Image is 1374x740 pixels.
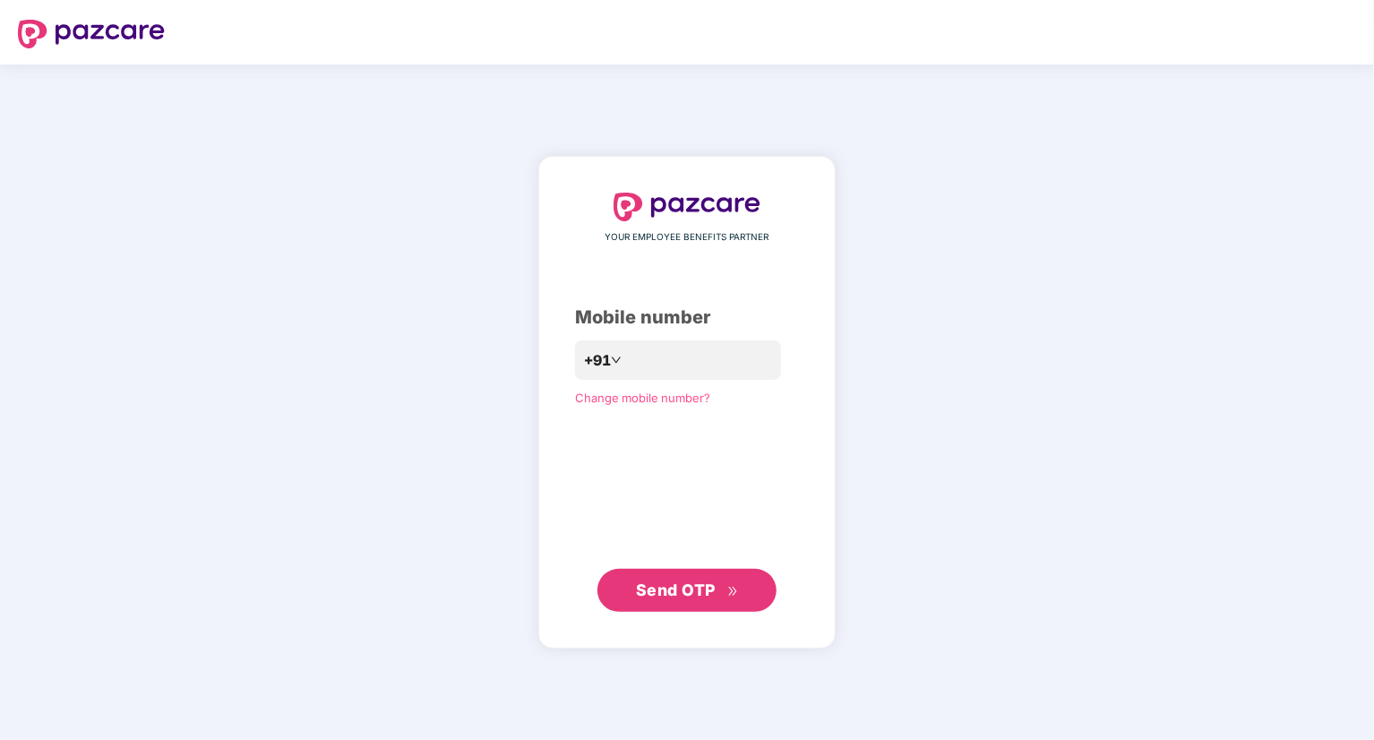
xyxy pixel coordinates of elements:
[605,230,769,245] span: YOUR EMPLOYEE BENEFITS PARTNER
[597,569,777,612] button: Send OTPdouble-right
[727,586,739,598] span: double-right
[611,355,622,366] span: down
[575,391,710,405] a: Change mobile number?
[636,581,716,599] span: Send OTP
[18,20,165,48] img: logo
[575,304,799,331] div: Mobile number
[614,193,760,221] img: logo
[584,349,611,372] span: +91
